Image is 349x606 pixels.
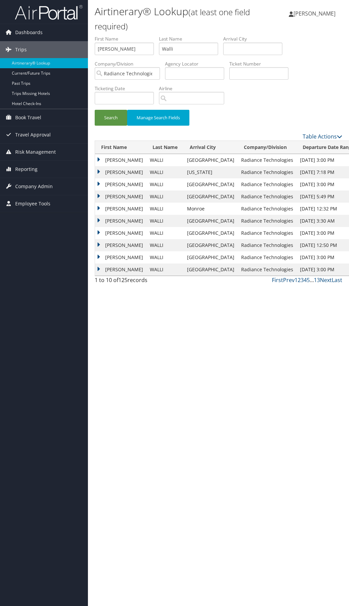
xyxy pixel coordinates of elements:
img: airportal-logo.png [15,4,83,20]
label: Airline [159,85,229,92]
td: [PERSON_NAME] [95,263,146,276]
td: [GEOGRAPHIC_DATA] [184,251,238,263]
span: Dashboards [15,24,43,41]
td: [GEOGRAPHIC_DATA] [184,227,238,239]
a: [PERSON_NAME] [289,3,342,24]
a: 2 [298,276,301,284]
td: WALLI [146,263,184,276]
span: Company Admin [15,178,53,195]
th: Company/Division [238,141,297,154]
a: Next [320,276,332,284]
td: [GEOGRAPHIC_DATA] [184,154,238,166]
label: Agency Locator [165,60,229,67]
th: Arrival City: activate to sort column ascending [184,141,238,154]
td: Monroe [184,203,238,215]
td: [PERSON_NAME] [95,251,146,263]
th: Last Name: activate to sort column ascending [146,141,184,154]
a: 3 [301,276,304,284]
span: 125 [118,276,127,284]
span: Travel Approval [15,126,51,143]
a: First [272,276,283,284]
td: [PERSON_NAME] [95,191,146,203]
td: Radiance Technologies [238,263,297,276]
th: First Name: activate to sort column ascending [95,141,146,154]
td: [PERSON_NAME] [95,227,146,239]
td: [PERSON_NAME] [95,215,146,227]
td: WALLI [146,191,184,203]
td: WALLI [146,215,184,227]
td: WALLI [146,178,184,191]
td: [PERSON_NAME] [95,166,146,178]
a: 5 [307,276,310,284]
span: Reporting [15,161,38,178]
td: Radiance Technologies [238,215,297,227]
button: Manage Search Fields [127,110,189,126]
td: Radiance Technologies [238,251,297,263]
span: … [310,276,314,284]
a: Prev [283,276,295,284]
td: Radiance Technologies [238,239,297,251]
td: Radiance Technologies [238,227,297,239]
td: [GEOGRAPHIC_DATA] [184,239,238,251]
label: First Name [95,35,159,42]
td: WALLI [146,166,184,178]
td: Radiance Technologies [238,203,297,215]
td: [GEOGRAPHIC_DATA] [184,215,238,227]
label: Arrival City [223,35,287,42]
span: [PERSON_NAME] [294,10,335,17]
a: Table Actions [303,133,342,140]
td: Radiance Technologies [238,154,297,166]
a: 4 [304,276,307,284]
h1: Airtinerary® Lookup [95,4,260,33]
label: Last Name [159,35,223,42]
a: 13 [314,276,320,284]
span: Risk Management [15,144,56,160]
td: [PERSON_NAME] [95,239,146,251]
td: WALLI [146,154,184,166]
span: Book Travel [15,109,41,126]
label: Ticket Number [229,60,294,67]
td: Radiance Technologies [238,178,297,191]
a: Last [332,276,342,284]
td: Radiance Technologies [238,166,297,178]
td: [PERSON_NAME] [95,154,146,166]
span: Trips [15,41,27,58]
label: Ticketing Date [95,85,159,92]
td: WALLI [146,227,184,239]
td: WALLI [146,239,184,251]
td: WALLI [146,203,184,215]
div: 1 to 10 of records [95,276,149,287]
td: [GEOGRAPHIC_DATA] [184,191,238,203]
button: Search [95,110,127,126]
td: [PERSON_NAME] [95,203,146,215]
td: WALLI [146,251,184,263]
span: Employee Tools [15,195,50,212]
td: Radiance Technologies [238,191,297,203]
td: [PERSON_NAME] [95,178,146,191]
td: [US_STATE] [184,166,238,178]
td: [GEOGRAPHIC_DATA] [184,178,238,191]
a: 1 [295,276,298,284]
td: [GEOGRAPHIC_DATA] [184,263,238,276]
label: Company/Division [95,60,165,67]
